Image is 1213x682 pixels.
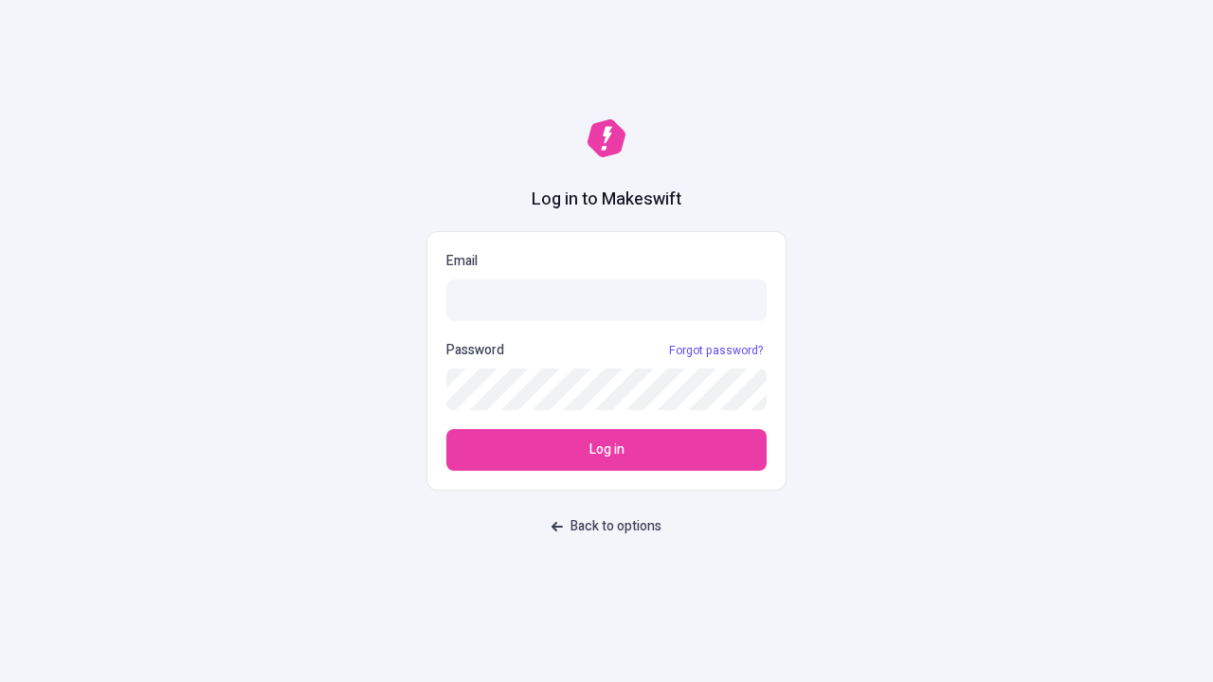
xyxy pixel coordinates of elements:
[540,510,673,544] button: Back to options
[665,343,767,358] a: Forgot password?
[589,440,625,460] span: Log in
[446,429,767,471] button: Log in
[446,279,767,321] input: Email
[532,188,681,212] h1: Log in to Makeswift
[446,340,504,361] p: Password
[570,516,661,537] span: Back to options
[446,251,767,272] p: Email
